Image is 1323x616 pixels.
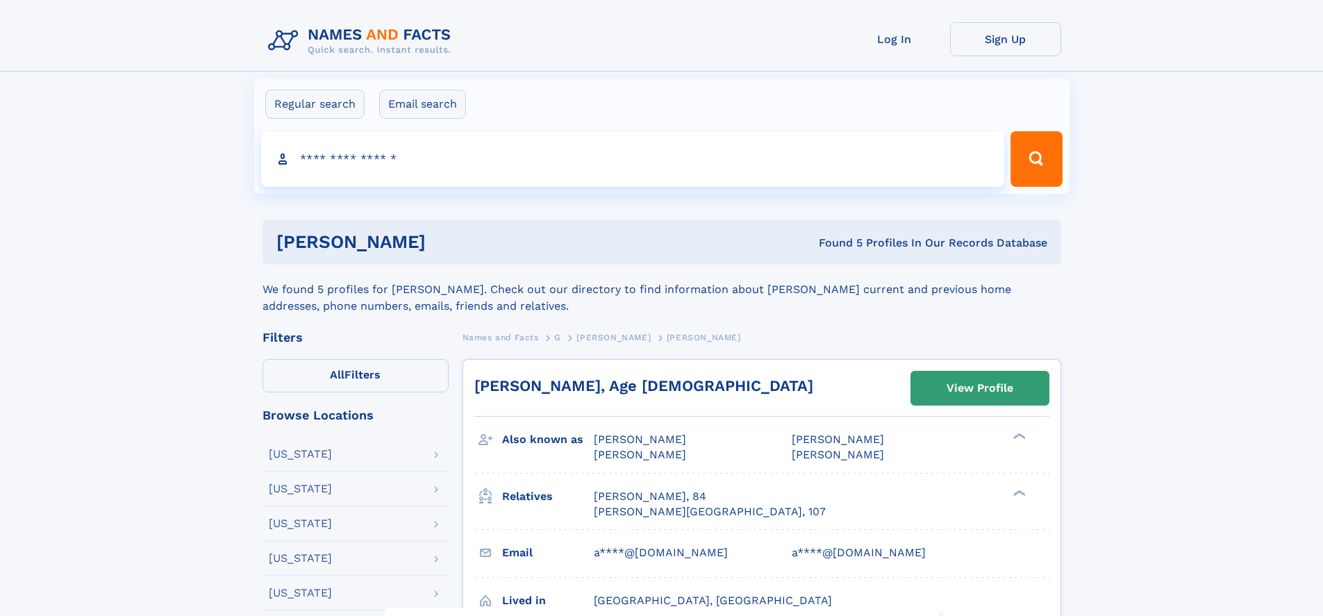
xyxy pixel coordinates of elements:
label: Filters [263,359,449,392]
h3: Relatives [502,485,594,508]
span: G [554,333,561,342]
div: Found 5 Profiles In Our Records Database [622,235,1047,251]
h3: Lived in [502,589,594,613]
label: Email search [379,90,466,119]
div: Browse Locations [263,409,449,422]
span: [GEOGRAPHIC_DATA], [GEOGRAPHIC_DATA] [594,594,832,607]
span: [PERSON_NAME] [792,448,884,461]
h3: Email [502,541,594,565]
input: search input [261,131,1005,187]
a: View Profile [911,372,1049,405]
a: Sign Up [950,22,1061,56]
span: [PERSON_NAME] [792,433,884,446]
div: ❯ [1010,432,1026,441]
div: View Profile [947,372,1013,404]
div: [US_STATE] [269,518,332,529]
div: ❯ [1010,488,1026,497]
a: [PERSON_NAME], Age [DEMOGRAPHIC_DATA] [474,377,813,394]
a: [PERSON_NAME], 84 [594,489,706,504]
h3: Also known as [502,428,594,451]
span: [PERSON_NAME] [576,333,651,342]
div: Filters [263,331,449,344]
a: Log In [839,22,950,56]
div: [US_STATE] [269,553,332,564]
button: Search Button [1010,131,1062,187]
img: Logo Names and Facts [263,22,463,60]
span: [PERSON_NAME] [667,333,741,342]
div: [US_STATE] [269,588,332,599]
div: We found 5 profiles for [PERSON_NAME]. Check out our directory to find information about [PERSON_... [263,265,1061,315]
a: [PERSON_NAME] [576,328,651,346]
span: [PERSON_NAME] [594,448,686,461]
label: Regular search [265,90,365,119]
a: G [554,328,561,346]
span: [PERSON_NAME] [594,433,686,446]
span: All [330,368,344,381]
div: [US_STATE] [269,449,332,460]
a: [PERSON_NAME][GEOGRAPHIC_DATA], 107 [594,504,826,519]
a: Names and Facts [463,328,539,346]
div: [US_STATE] [269,483,332,494]
h1: [PERSON_NAME] [276,233,622,251]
